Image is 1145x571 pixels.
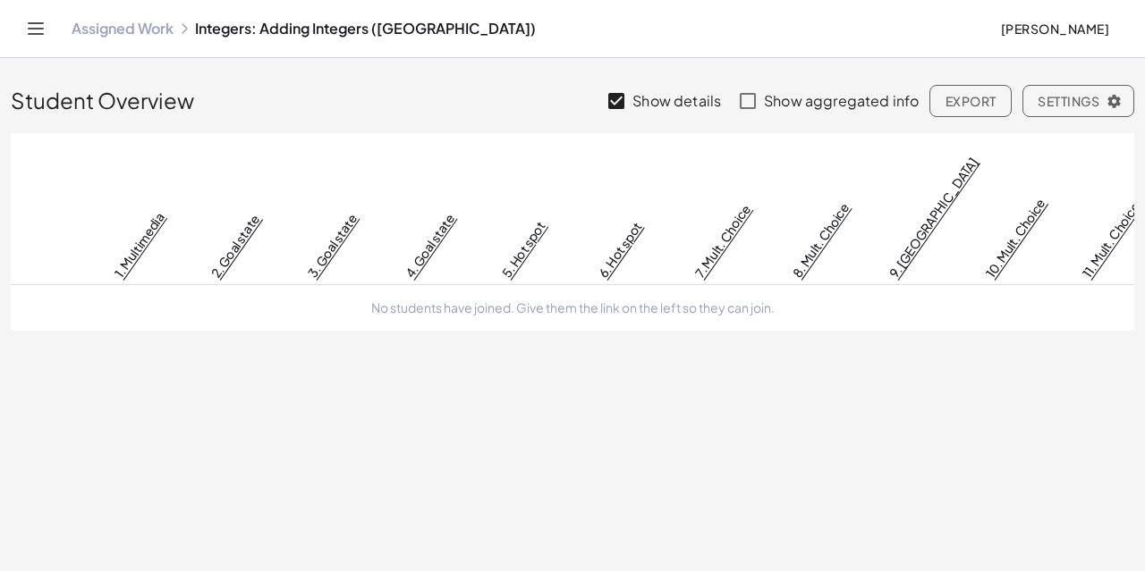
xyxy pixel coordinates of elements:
a: 3. Goal state [304,209,360,280]
a: 11. Mult. Choice [1079,198,1143,280]
label: Show details [632,80,721,122]
button: Settings [1022,85,1134,117]
a: Assigned Work [72,20,174,38]
button: Export [929,85,1011,117]
a: 2. Goal state [208,210,263,280]
button: [PERSON_NAME] [986,13,1124,45]
a: 9. [GEOGRAPHIC_DATA] [886,154,981,280]
div: Student Overview [11,58,1134,122]
span: Export [945,93,996,109]
a: 8. Mult. Choice [788,199,852,281]
span: [PERSON_NAME] [1000,21,1109,37]
button: Toggle navigation [21,14,50,43]
td: No students have joined. Give them the link on the left so they can join. [11,284,1134,331]
a: 1. Multimedia [111,209,167,281]
span: Settings [1038,93,1119,109]
a: 10. Mult. Choice [982,195,1048,281]
a: 6. Hot spot [595,218,645,280]
label: Show aggregated info [764,80,919,122]
a: 4. Goal state [401,209,457,280]
a: 7. Mult. Choice [691,201,754,281]
a: 5. Hot spot [498,217,549,280]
